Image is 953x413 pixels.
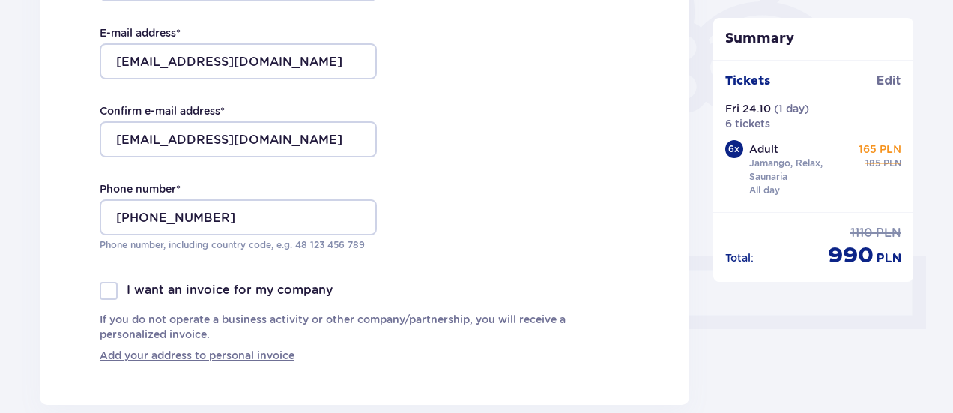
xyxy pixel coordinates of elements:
input: Confirm e-mail address [100,121,377,157]
label: E-mail address * [100,25,181,40]
p: Tickets [725,73,770,89]
input: Phone number [100,199,377,235]
p: ( 1 day ) [774,101,809,116]
span: 1110 [850,225,873,241]
p: Summary [713,30,914,48]
span: 990 [828,241,874,270]
span: PLN [876,225,901,241]
p: Adult [749,142,778,157]
p: 6 tickets [725,116,770,131]
p: I want an invoice for my company [127,282,333,298]
span: PLN [883,157,901,170]
p: If you do not operate a business activity or other company/partnership, you will receive a person... [100,312,629,342]
p: 165 PLN [859,142,901,157]
p: Total : [725,250,754,265]
span: PLN [877,250,901,267]
a: Add your address to personal invoice [100,348,294,363]
p: Jamango, Relax, Saunaria [749,157,853,184]
p: Fri 24.10 [725,101,771,116]
label: Confirm e-mail address * [100,103,225,118]
span: Edit [877,73,901,89]
span: 185 [865,157,880,170]
div: 6 x [725,140,743,158]
p: Phone number, including country code, e.g. 48 ​123 ​456 ​789 [100,238,377,252]
label: Phone number * [100,181,181,196]
input: E-mail address [100,43,377,79]
p: All day [749,184,780,197]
